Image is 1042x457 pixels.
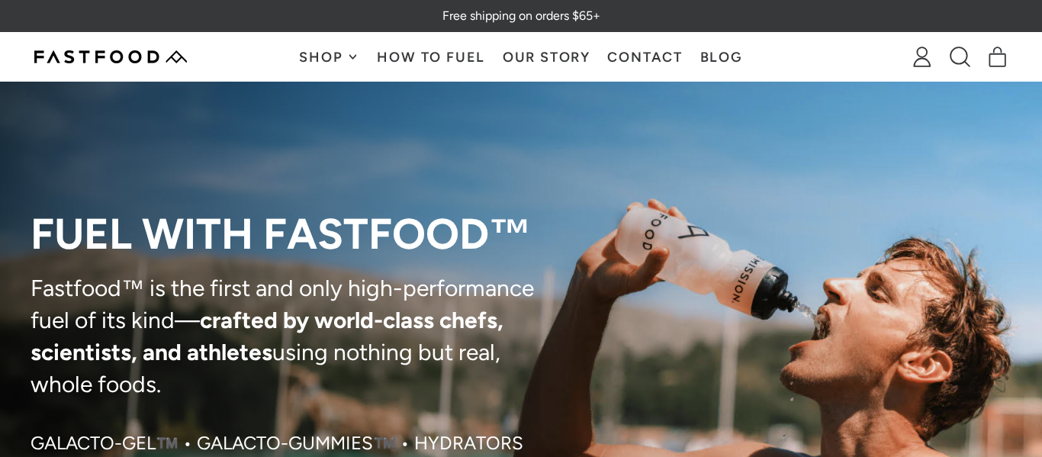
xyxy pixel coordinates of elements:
button: Shop [291,33,368,81]
strong: crafted by world-class chefs, scientists, and athletes [31,306,503,366]
img: Fastfood [34,50,187,63]
span: Shop [299,50,346,64]
p: Galacto-Gel™️ • Galacto-Gummies™️ • Hydrators [31,431,523,455]
a: How To Fuel [368,33,494,81]
p: Fuel with Fastfood™ [31,211,552,257]
a: Our Story [494,33,600,81]
a: Contact [599,33,691,81]
a: Blog [691,33,751,81]
p: Fastfood™ is the first and only high-performance fuel of its kind— using nothing but real, whole ... [31,272,552,401]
